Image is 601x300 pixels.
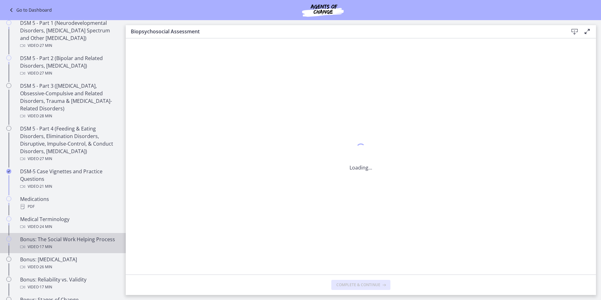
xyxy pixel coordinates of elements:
[331,280,390,290] button: Complete & continue
[39,243,52,251] span: · 17 min
[20,183,118,190] div: Video
[20,54,118,77] div: DSM 5 - Part 2 (Bipolar and Related Disorders, [MEDICAL_DATA])
[20,283,118,291] div: Video
[350,142,372,156] div: 1
[20,236,118,251] div: Bonus: The Social Work Helping Process
[39,112,52,120] span: · 28 min
[39,223,52,231] span: · 24 min
[20,263,118,271] div: Video
[39,42,52,49] span: · 27 min
[6,169,11,174] i: Completed
[20,243,118,251] div: Video
[39,263,52,271] span: · 26 min
[20,155,118,163] div: Video
[39,283,52,291] span: · 17 min
[20,82,118,120] div: DSM 5 - Part 3 ([MEDICAL_DATA], Obsessive-Compulsive and Related Disorders, Trauma & [MEDICAL_DAT...
[39,183,52,190] span: · 21 min
[20,276,118,291] div: Bonus: Reliability vs. Validity
[20,223,118,231] div: Video
[39,155,52,163] span: · 27 min
[20,19,118,49] div: DSM 5 - Part 1 (Neurodevelopmental Disorders, [MEDICAL_DATA] Spectrum and Other [MEDICAL_DATA])
[8,6,52,14] a: Go to Dashboard
[20,168,118,190] div: DSM-5 Case Vignettes and Practice Questions
[20,42,118,49] div: Video
[285,3,361,18] img: Agents of Change
[20,195,118,210] div: Medications
[336,282,380,287] span: Complete & continue
[20,256,118,271] div: Bonus: [MEDICAL_DATA]
[39,69,52,77] span: · 27 min
[20,112,118,120] div: Video
[350,164,372,171] p: Loading...
[20,125,118,163] div: DSM 5 - Part 4 (Feeding & Eating Disorders, Elimination Disorders, Disruptive, Impulse-Control, &...
[20,69,118,77] div: Video
[20,203,118,210] div: PDF
[131,28,558,35] h3: Biopsychosocial Assessment
[20,215,118,231] div: Medical Terminology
